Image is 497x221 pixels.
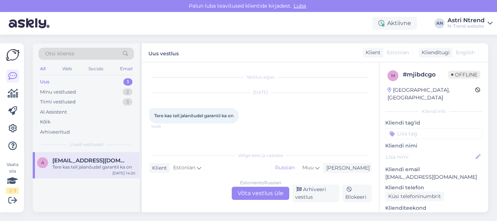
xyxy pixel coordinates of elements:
span: 14:20 [151,124,179,129]
p: Kliendi nimi [385,142,482,150]
div: 1 [123,78,132,86]
div: [DATE] [149,89,372,96]
img: Askly Logo [6,49,20,61]
input: Lisa tag [385,128,482,139]
div: Arhiveeritud [40,129,70,136]
div: Võta vestlus üle [232,187,289,200]
span: Tere kas teil jalanõudel garantii ka on [154,113,234,118]
label: Uus vestlus [148,48,179,58]
p: Kliendi email [385,166,482,173]
div: AN [434,18,445,28]
div: 3 [123,98,132,106]
div: Klient [363,49,381,56]
div: Tiimi vestlused [40,98,76,106]
div: [DATE] 14:20 [112,170,135,176]
p: [EMAIL_ADDRESS][DOMAIN_NAME] [385,173,482,181]
div: Küsi telefoninumbrit [385,192,444,201]
span: English [456,49,475,56]
div: AI Assistent [40,108,67,116]
div: Socials [87,64,105,74]
span: A [41,160,44,165]
span: Luba [291,3,308,9]
div: Russian [271,162,298,173]
div: # mjibdcgo [403,70,448,79]
span: Estonian [387,49,409,56]
p: Kliendi telefon [385,184,482,192]
div: 2 / 3 [6,188,19,194]
div: Estonian to Russian [240,179,281,186]
div: Kõik [40,118,51,126]
div: Vaata siia [6,161,19,194]
span: m [391,73,395,78]
div: Valige keel ja vastake [149,152,372,159]
div: N-Trend website [448,23,485,29]
div: Arhiveeri vestlus [292,185,339,202]
div: Astri Ntrend [448,17,485,23]
div: Web [61,64,73,74]
span: Offline [448,71,480,79]
span: Muu [302,164,314,171]
div: Kliendi info [385,108,482,115]
div: Email [119,64,134,74]
input: Lisa nimi [386,153,474,161]
div: [GEOGRAPHIC_DATA], [GEOGRAPHIC_DATA] [387,86,475,102]
div: Minu vestlused [40,88,76,96]
span: Agursiim87@gmail.com [52,157,128,164]
div: 2 [123,88,132,96]
div: Klienditugi [419,49,450,56]
div: Aktiivne [373,17,417,30]
span: Otsi kliente [45,50,74,58]
p: Kliendi tag'id [385,119,482,127]
div: Blokeeri [342,185,372,202]
span: Uued vestlused [69,141,103,148]
div: Uus [40,78,49,86]
div: All [39,64,47,74]
div: Tere kas teil jalanõudel garantii ka on [52,164,135,170]
a: Astri NtrendN-Trend website [448,17,493,29]
p: Klienditeekond [385,204,482,212]
div: Vestlus algas [149,74,372,80]
span: Estonian [173,164,195,172]
div: [PERSON_NAME] [323,164,370,172]
div: Klient [149,164,167,172]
